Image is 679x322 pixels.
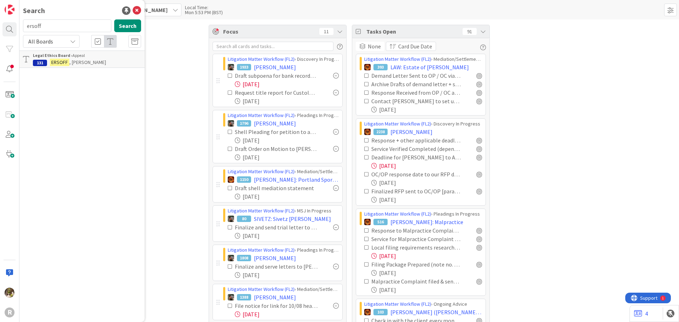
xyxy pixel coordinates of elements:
[235,184,318,192] div: Draft shell mediation statement
[364,211,431,217] a: Litigation Matter Workflow (FL2)
[237,120,251,127] div: 1796
[37,3,39,8] div: 1
[237,255,251,261] div: 1808
[228,55,339,63] div: › Discovery In Progress
[235,262,318,271] div: Finalize and serve letters to [PERSON_NAME] and [PERSON_NAME]
[33,53,72,58] b: Legal Ethics Board ›
[235,136,339,145] div: [DATE]
[5,288,14,298] img: DG
[235,88,318,97] div: Request title report for Custolo property) check with clients real-estate agent)
[235,97,339,105] div: [DATE]
[185,5,223,10] div: Local Time:
[364,301,431,307] a: Litigation Matter Workflow (FL2)
[364,309,371,315] img: TR
[364,300,482,308] div: › Ongoing Advice
[371,170,461,178] div: OC/OP response date to our RFP docketed [paralegal]
[390,128,433,136] span: [PERSON_NAME]
[237,176,251,183] div: 1150
[373,64,388,70] div: 393
[235,145,318,153] div: Draft Order on Motion to [PERSON_NAME] and Set Aside 2nd contempt
[213,42,333,51] input: Search all cards and tasks...
[228,286,339,293] div: › Mediation/Settlement in Progress
[237,294,251,300] div: 1388
[364,56,431,62] a: Litigation Matter Workflow (FL2)
[228,294,234,300] img: MW
[634,309,648,318] a: 4
[254,63,296,71] span: [PERSON_NAME]
[463,28,477,35] div: 91
[371,105,482,114] div: [DATE]
[364,120,482,128] div: › Discovery In Progress
[228,64,234,70] img: MW
[319,28,333,35] div: 11
[364,129,371,135] img: TR
[371,136,461,145] div: Response + other applicable deadlines calendared
[254,215,331,223] span: SIVETZ: Sivetz [PERSON_NAME]
[235,310,339,318] div: [DATE]
[371,145,461,153] div: Service Verified Completed (depends on service method)
[28,38,53,45] span: All Boards
[235,80,339,88] div: [DATE]
[185,10,223,15] div: Mon 5:53 PM (BST)
[5,5,14,14] img: Visit kanbanzone.com
[237,216,251,222] div: 80
[5,308,14,317] div: R
[235,192,339,201] div: [DATE]
[371,71,461,80] div: Demand Letter Sent to OP / OC via US Mail + Email
[19,51,145,68] a: Legal Ethics Board ›Appeal131ERSOFF, [PERSON_NAME]
[371,195,482,204] div: [DATE]
[373,129,388,135] div: 2238
[235,128,318,136] div: Shell Pleading for petition to approve of distribution - created by paralegal
[235,232,339,240] div: [DATE]
[373,219,388,225] div: 516
[228,168,339,175] div: › Mediation/Settlement in Progress
[228,120,234,127] img: MW
[373,309,388,315] div: 103
[254,254,296,262] span: [PERSON_NAME]
[390,308,482,316] span: [PERSON_NAME] ([PERSON_NAME] v [PERSON_NAME])
[364,121,431,127] a: Litigation Matter Workflow (FL2)
[228,247,295,253] a: Litigation Matter Workflow (FL2)
[386,42,436,51] button: Card Due Date
[69,59,106,65] span: , [PERSON_NAME]
[364,219,371,225] img: TR
[371,162,482,170] div: [DATE]
[228,207,339,215] div: › MSJ In Progress
[371,97,461,105] div: Contact [PERSON_NAME] to set up phone call with TWR (after petition is drafted)
[364,55,482,63] div: › Mediation/Settlement in Progress
[371,243,461,252] div: Local filing requirements researched from [GEOGRAPHIC_DATA] [paralegal]
[371,252,482,260] div: [DATE]
[235,153,339,162] div: [DATE]
[15,1,32,10] span: Support
[235,223,318,232] div: Finalize and send trial letter to clients
[50,59,69,66] mark: ERSOFF
[23,5,45,16] div: Search
[364,64,371,70] img: TR
[371,80,461,88] div: Archive Drafts of demand letter + save final version in correspondence folder
[364,210,482,218] div: › Pleadings In Progress
[371,88,461,97] div: Response Received from OP / OC and saved to file
[235,71,318,80] div: Draft subpoena for bank records of decedent
[228,168,295,175] a: Litigation Matter Workflow (FL2)
[23,19,111,32] input: Search for title...
[371,269,482,277] div: [DATE]
[114,19,141,32] button: Search
[228,216,234,222] img: MW
[228,246,339,254] div: › Pleadings In Progress
[228,286,295,292] a: Litigation Matter Workflow (FL2)
[371,235,461,243] div: Service for Malpractice Complaint Verified Completed (depends on service method) [paralegal]
[33,60,47,66] div: 131
[228,56,295,62] a: Litigation Matter Workflow (FL2)
[223,27,314,36] span: Focus
[228,112,295,118] a: Litigation Matter Workflow (FL2)
[371,260,461,269] div: Filing Package Prepared (note no. of copies, cover sheet, etc.) + Filing Fee Noted [paralegal]
[371,178,482,187] div: [DATE]
[235,271,339,279] div: [DATE]
[254,119,296,128] span: [PERSON_NAME]
[371,286,482,294] div: [DATE]
[371,187,461,195] div: Finalized RFP sent to OC/OP [paralegal]
[371,153,461,162] div: Deadline for [PERSON_NAME] to Answer Complaint : [DATE]
[371,226,461,235] div: Response to Malpractice Complaint calendared & card next deadline updated [paralegal]
[235,301,318,310] div: File notice for link for 10/08 hearing
[228,207,295,214] a: Litigation Matter Workflow (FL2)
